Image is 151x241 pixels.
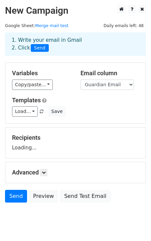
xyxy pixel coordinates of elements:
[12,80,53,90] a: Copy/paste...
[12,134,139,141] h5: Recipients
[5,190,27,203] a: Send
[35,23,68,28] a: Merge mail test
[12,70,70,77] h5: Variables
[81,70,139,77] h5: Email column
[60,190,111,203] a: Send Test Email
[31,44,49,52] span: Send
[5,23,68,28] small: Google Sheet:
[101,23,146,28] a: Daily emails left: 48
[12,97,41,104] a: Templates
[12,169,139,176] h5: Advanced
[101,22,146,29] span: Daily emails left: 48
[12,134,139,151] div: Loading...
[29,190,58,203] a: Preview
[12,106,38,117] a: Load...
[5,5,146,16] h2: New Campaign
[7,36,144,52] div: 1. Write your email in Gmail 2. Click
[48,106,65,117] button: Save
